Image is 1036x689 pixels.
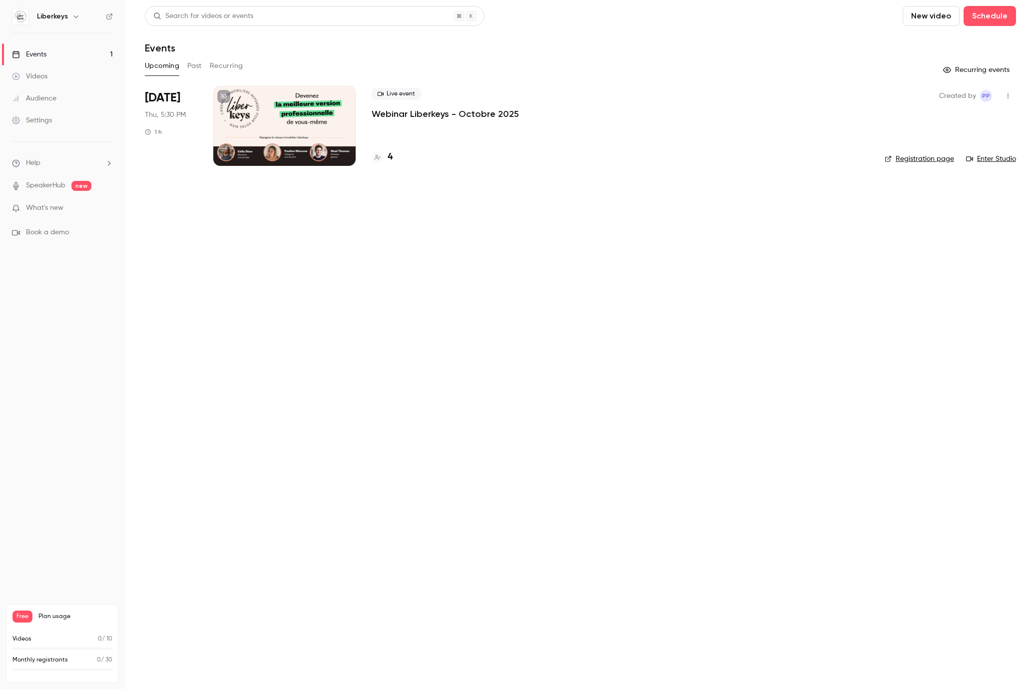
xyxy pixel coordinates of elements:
[98,635,112,644] p: / 10
[885,154,954,164] a: Registration page
[964,6,1016,26] button: Schedule
[12,71,47,81] div: Videos
[145,110,186,120] span: Thu, 5:30 PM
[372,88,421,100] span: Live event
[12,656,68,665] p: Monthly registrants
[12,49,46,59] div: Events
[939,90,976,102] span: Created by
[372,150,393,164] a: 4
[101,204,113,213] iframe: Noticeable Trigger
[145,42,175,54] h1: Events
[145,90,180,106] span: [DATE]
[98,636,102,642] span: 0
[372,108,519,120] a: Webinar Liberkeys - Octobre 2025
[12,611,32,623] span: Free
[26,203,63,213] span: What's new
[26,227,69,238] span: Book a demo
[12,8,28,24] img: Liberkeys
[966,154,1016,164] a: Enter Studio
[145,128,162,136] div: 1 h
[210,58,243,74] button: Recurring
[145,86,197,166] div: Oct 16 Thu, 5:30 PM (Europe/Paris)
[12,93,56,103] div: Audience
[982,90,990,102] span: PP
[12,158,113,168] li: help-dropdown-opener
[38,613,112,621] span: Plan usage
[12,635,31,644] p: Videos
[26,158,40,168] span: Help
[980,90,992,102] span: Pauline Passoni
[26,180,65,191] a: SpeakerHub
[153,11,253,21] div: Search for videos or events
[12,115,52,125] div: Settings
[187,58,202,74] button: Past
[388,150,393,164] h4: 4
[903,6,960,26] button: New video
[939,62,1016,78] button: Recurring events
[97,657,101,663] span: 0
[145,58,179,74] button: Upcoming
[71,181,91,191] span: new
[97,656,112,665] p: / 30
[37,11,68,21] h6: Liberkeys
